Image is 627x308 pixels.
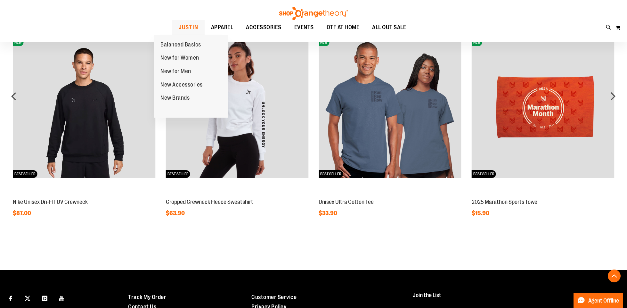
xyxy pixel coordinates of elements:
[39,292,50,304] a: Visit our Instagram page
[319,199,374,205] a: Unisex Ultra Cotton Tee
[472,35,615,178] img: 2025 Marathon Sports Towel
[13,192,156,197] a: Nike Unisex Dri-FIT UV CrewneckNEWBEST SELLER
[13,210,32,216] span: $87.00
[166,170,190,178] span: BEST SELLER
[211,20,233,35] span: APPAREL
[319,170,343,178] span: BEST SELLER
[13,199,88,205] a: Nike Unisex Dri-FIT UV Crewneck
[160,68,191,76] span: New for Men
[588,298,619,304] span: Agent Offline
[166,35,309,178] img: Cropped Crewneck Fleece Sweatshirt
[608,270,621,282] button: Back To Top
[25,296,30,301] img: Twitter
[5,292,16,304] a: Visit our Facebook page
[278,7,349,20] img: Shop Orangetheory
[607,90,619,103] div: next
[472,210,490,216] span: $15.90
[13,170,37,178] span: BEST SELLER
[319,192,461,197] a: Unisex Ultra Cotton TeeNEWBEST SELLER
[166,210,186,216] span: $63.90
[372,20,406,35] span: ALL OUT SALE
[319,210,338,216] span: $33.90
[160,54,199,62] span: New for Women
[56,292,68,304] a: Visit our Youtube page
[160,95,190,103] span: New Brands
[574,293,623,308] button: Agent Offline
[319,38,329,46] span: NEW
[327,20,360,35] span: OTF AT HOME
[166,192,309,197] a: Cropped Crewneck Fleece SweatshirtNEWBEST SELLER
[8,90,20,103] div: prev
[22,292,33,304] a: Visit our X page
[13,35,156,178] img: Nike Unisex Dri-FIT UV Crewneck
[472,192,615,197] a: 2025 Marathon Sports TowelNEWBEST SELLER
[294,20,314,35] span: EVENTS
[472,199,539,205] a: 2025 Marathon Sports Towel
[472,170,496,178] span: BEST SELLER
[472,38,482,46] span: NEW
[13,38,23,46] span: NEW
[128,294,166,300] a: Track My Order
[166,199,253,205] a: Cropped Crewneck Fleece Sweatshirt
[160,81,203,89] span: New Accessories
[179,20,198,35] span: JUST IN
[160,41,201,49] span: Balanced Basics
[319,35,461,178] img: Unisex Ultra Cotton Tee
[246,20,281,35] span: ACCESSORIES
[413,292,612,304] h4: Join the List
[251,294,297,300] a: Customer Service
